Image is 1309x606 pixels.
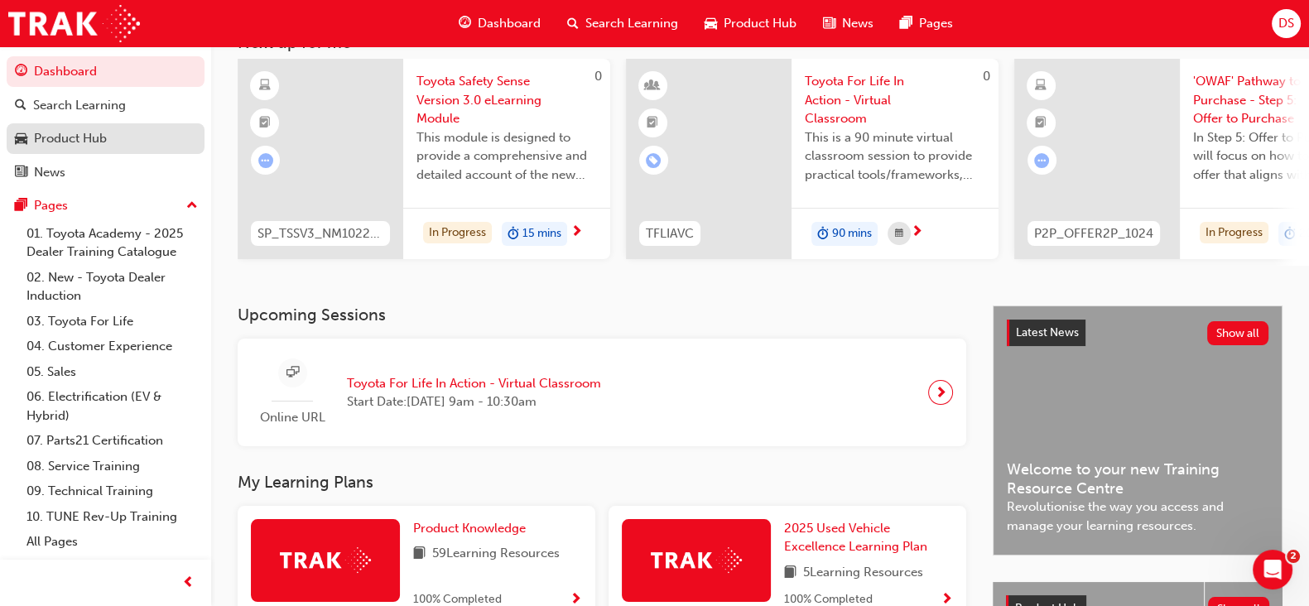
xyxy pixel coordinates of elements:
[20,309,205,334] a: 03. Toyota For Life
[34,129,107,148] div: Product Hub
[182,573,195,594] span: prev-icon
[570,225,583,240] span: next-icon
[522,224,561,243] span: 15 mins
[842,14,873,33] span: News
[8,5,140,42] img: Trak
[810,7,887,41] a: news-iconNews
[7,53,205,190] button: DashboardSearch LearningProduct HubNews
[413,521,526,536] span: Product Knowledge
[20,479,205,504] a: 09. Technical Training
[724,14,796,33] span: Product Hub
[887,7,966,41] a: pages-iconPages
[919,14,953,33] span: Pages
[416,128,597,185] span: This module is designed to provide a comprehensive and detailed account of the new enhanced Toyot...
[585,14,678,33] span: Search Learning
[1035,75,1047,97] span: learningResourceType_ELEARNING-icon
[347,374,601,393] span: Toyota For Life In Action - Virtual Classroom
[280,547,371,573] img: Trak
[705,13,717,34] span: car-icon
[413,544,426,565] span: book-icon
[983,69,990,84] span: 0
[626,59,999,259] a: 0TFLIAVCToyota For Life In Action - Virtual ClassroomThis is a 90 minute virtual classroom sessio...
[34,196,68,215] div: Pages
[1007,460,1268,498] span: Welcome to your new Training Resource Centre
[1253,550,1292,589] iframe: Intercom live chat
[817,224,829,245] span: duration-icon
[646,153,661,168] span: learningRecordVerb_ENROLL-icon
[20,221,205,265] a: 01. Toyota Academy - 2025 Dealer Training Catalogue
[594,69,602,84] span: 0
[20,454,205,479] a: 08. Service Training
[1272,9,1301,38] button: DS
[258,153,273,168] span: learningRecordVerb_ATTEMPT-icon
[286,363,299,383] span: sessionType_ONLINE_URL-icon
[895,224,903,244] span: calendar-icon
[20,265,205,309] a: 02. New - Toyota Dealer Induction
[7,56,205,87] a: Dashboard
[646,224,694,243] span: TFLIAVC
[1284,224,1296,245] span: duration-icon
[15,65,27,79] span: guage-icon
[259,75,271,97] span: learningResourceType_ELEARNING-icon
[238,59,610,259] a: 0SP_TSSV3_NM1022_ELToyota Safety Sense Version 3.0 eLearning ModuleThis module is designed to pro...
[445,7,554,41] a: guage-iconDashboard
[784,521,927,555] span: 2025 Used Vehicle Excellence Learning Plan
[935,381,947,404] span: next-icon
[651,547,742,573] img: Trak
[1200,222,1268,244] div: In Progress
[691,7,810,41] a: car-iconProduct Hub
[238,473,966,492] h3: My Learning Plans
[1207,321,1269,345] button: Show all
[7,123,205,154] a: Product Hub
[15,166,27,180] span: news-icon
[20,529,205,555] a: All Pages
[15,99,26,113] span: search-icon
[259,113,271,134] span: booktick-icon
[647,75,658,97] span: learningResourceType_INSTRUCTOR_LED-icon
[647,113,658,134] span: booktick-icon
[238,305,966,325] h3: Upcoming Sessions
[186,195,198,217] span: up-icon
[823,13,835,34] span: news-icon
[257,224,383,243] span: SP_TSSV3_NM1022_EL
[1278,14,1294,33] span: DS
[459,13,471,34] span: guage-icon
[805,72,985,128] span: Toyota For Life In Action - Virtual Classroom
[413,519,532,538] a: Product Knowledge
[251,408,334,427] span: Online URL
[20,334,205,359] a: 04. Customer Experience
[7,90,205,121] a: Search Learning
[7,157,205,188] a: News
[1007,498,1268,535] span: Revolutionise the way you access and manage your learning resources.
[508,224,519,245] span: duration-icon
[478,14,541,33] span: Dashboard
[20,504,205,530] a: 10. TUNE Rev-Up Training
[20,384,205,428] a: 06. Electrification (EV & Hybrid)
[1034,224,1153,243] span: P2P_OFFER2P_1024
[20,359,205,385] a: 05. Sales
[554,7,691,41] a: search-iconSearch Learning
[1016,325,1079,339] span: Latest News
[1007,320,1268,346] a: Latest NewsShow all
[803,563,923,584] span: 5 Learning Resources
[7,190,205,221] button: Pages
[784,563,796,584] span: book-icon
[347,392,601,411] span: Start Date: [DATE] 9am - 10:30am
[1287,550,1300,563] span: 2
[251,352,953,434] a: Online URLToyota For Life In Action - Virtual ClassroomStart Date:[DATE] 9am - 10:30am
[20,428,205,454] a: 07. Parts21 Certification
[900,13,912,34] span: pages-icon
[805,128,985,185] span: This is a 90 minute virtual classroom session to provide practical tools/frameworks, behaviours a...
[34,163,65,182] div: News
[33,96,126,115] div: Search Learning
[432,544,560,565] span: 59 Learning Resources
[15,132,27,147] span: car-icon
[1035,113,1047,134] span: booktick-icon
[15,199,27,214] span: pages-icon
[911,225,923,240] span: next-icon
[423,222,492,244] div: In Progress
[784,519,953,556] a: 2025 Used Vehicle Excellence Learning Plan
[993,305,1283,555] a: Latest NewsShow allWelcome to your new Training Resource CentreRevolutionise the way you access a...
[1034,153,1049,168] span: learningRecordVerb_ATTEMPT-icon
